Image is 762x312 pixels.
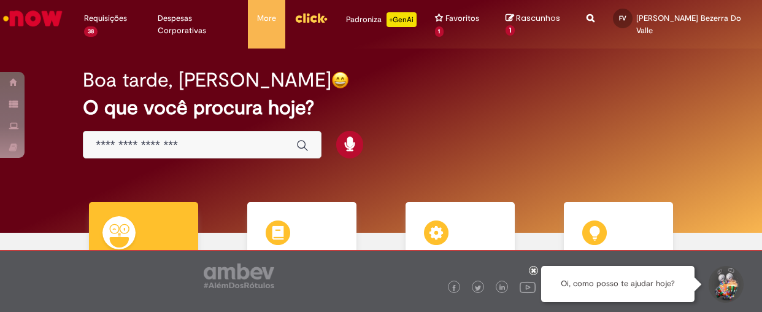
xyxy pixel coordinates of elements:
[445,12,479,25] span: Favoritos
[84,26,98,37] span: 38
[331,71,349,89] img: happy-face.png
[435,26,444,37] span: 1
[707,266,744,303] button: Iniciar Conversa de Suporte
[83,97,679,119] h2: O que você procura hoje?
[636,13,741,36] span: [PERSON_NAME] Bezerra Do Valle
[84,12,127,25] span: Requisições
[516,12,560,24] span: Rascunhos
[451,285,457,291] img: logo_footer_facebook.png
[475,285,481,291] img: logo_footer_twitter.png
[158,12,239,37] span: Despesas Corporativas
[541,266,695,302] div: Oi, como posso te ajudar hoje?
[619,14,626,22] span: FV
[1,6,64,31] img: ServiceNow
[294,9,328,27] img: click_logo_yellow_360x200.png
[204,263,274,288] img: logo_footer_ambev_rotulo_gray.png
[83,69,331,91] h2: Boa tarde, [PERSON_NAME]
[506,25,515,36] span: 1
[520,279,536,295] img: logo_footer_youtube.png
[346,12,417,27] div: Padroniza
[387,12,417,27] p: +GenAi
[499,284,506,292] img: logo_footer_linkedin.png
[506,13,568,36] a: Rascunhos
[257,12,276,25] span: More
